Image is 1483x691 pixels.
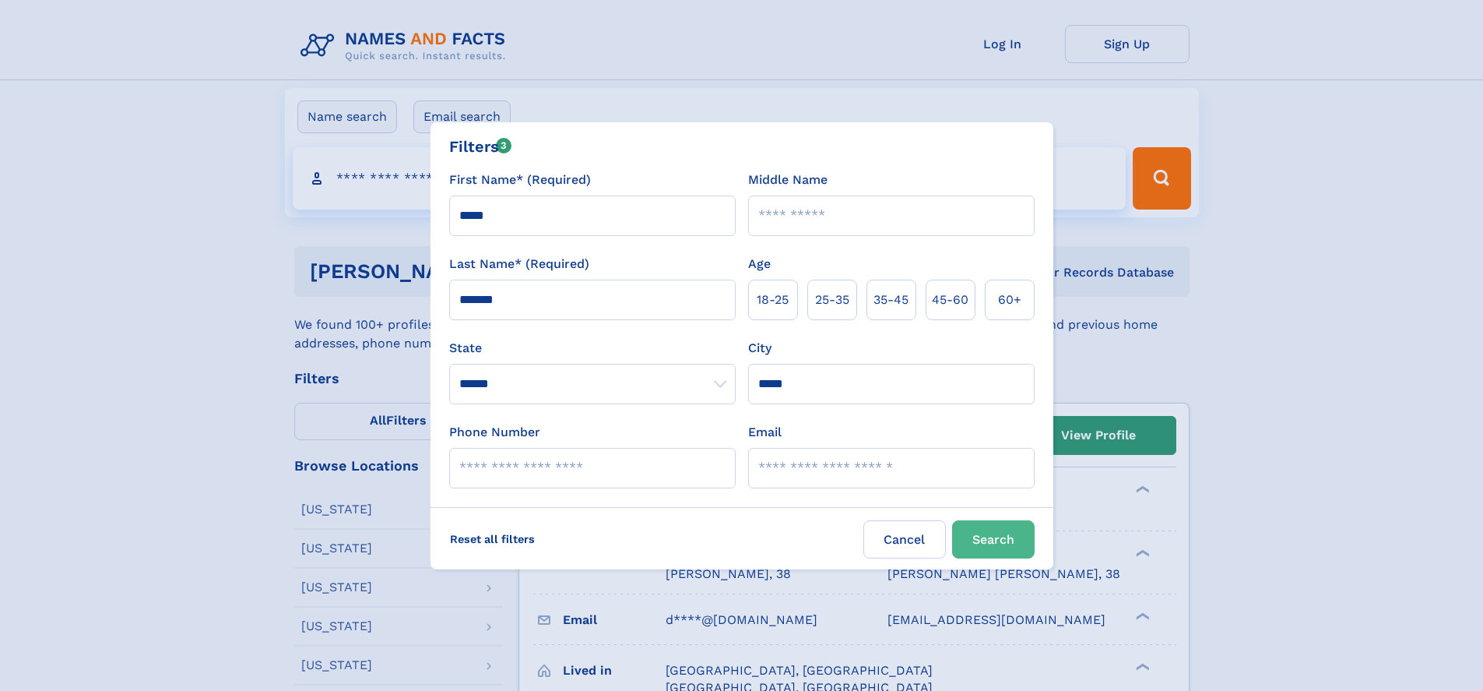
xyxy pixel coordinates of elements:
label: Age [748,255,771,273]
span: 45‑60 [932,291,968,309]
label: Cancel [863,520,946,559]
label: Middle Name [748,171,828,189]
label: First Name* (Required) [449,171,591,189]
label: State [449,339,736,358]
span: 60+ [998,291,1021,309]
button: Search [952,520,1035,559]
span: 18‑25 [757,291,789,309]
label: City [748,339,771,358]
span: 25‑35 [815,291,849,309]
label: Email [748,423,782,442]
label: Reset all filters [440,520,545,558]
label: Last Name* (Required) [449,255,589,273]
div: Filters [449,135,512,158]
span: 35‑45 [873,291,908,309]
label: Phone Number [449,423,540,442]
